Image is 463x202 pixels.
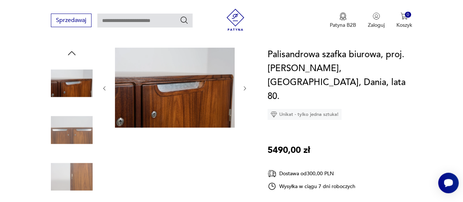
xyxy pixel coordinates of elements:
[268,169,276,178] img: Ikona dostawy
[330,22,356,29] p: Patyna B2B
[51,109,93,151] img: Zdjęcie produktu Palisandrowa szafka biurowa, proj. Posborg i Meyhoff, Sibast, Dania, lata 80.
[373,12,380,20] img: Ikonka użytkownika
[400,12,408,20] img: Ikona koszyka
[438,173,459,193] iframe: Smartsupp widget button
[51,18,92,23] a: Sprzedawaj
[270,111,277,118] img: Ikona diamentu
[268,109,341,120] div: Unikat - tylko jedna sztuka!
[405,12,411,18] div: 0
[368,22,385,29] p: Zaloguj
[339,12,347,21] img: Ikona medalu
[330,12,356,29] button: Patyna B2B
[180,16,188,25] button: Szukaj
[268,182,355,191] div: Wysyłka w ciągu 7 dni roboczych
[368,12,385,29] button: Zaloguj
[51,14,92,27] button: Sprzedawaj
[268,48,412,103] h1: Palisandrowa szafka biurowa, proj. [PERSON_NAME], [GEOGRAPHIC_DATA], Dania, lata 80.
[396,22,412,29] p: Koszyk
[268,143,310,157] p: 5490,00 zł
[330,12,356,29] a: Ikona medaluPatyna B2B
[224,9,246,31] img: Patyna - sklep z meblami i dekoracjami vintage
[396,12,412,29] button: 0Koszyk
[268,169,355,178] div: Dostawa od 300,00 PLN
[51,62,93,104] img: Zdjęcie produktu Palisandrowa szafka biurowa, proj. Posborg i Meyhoff, Sibast, Dania, lata 80.
[115,48,235,128] img: Zdjęcie produktu Palisandrowa szafka biurowa, proj. Posborg i Meyhoff, Sibast, Dania, lata 80.
[51,156,93,198] img: Zdjęcie produktu Palisandrowa szafka biurowa, proj. Posborg i Meyhoff, Sibast, Dania, lata 80.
